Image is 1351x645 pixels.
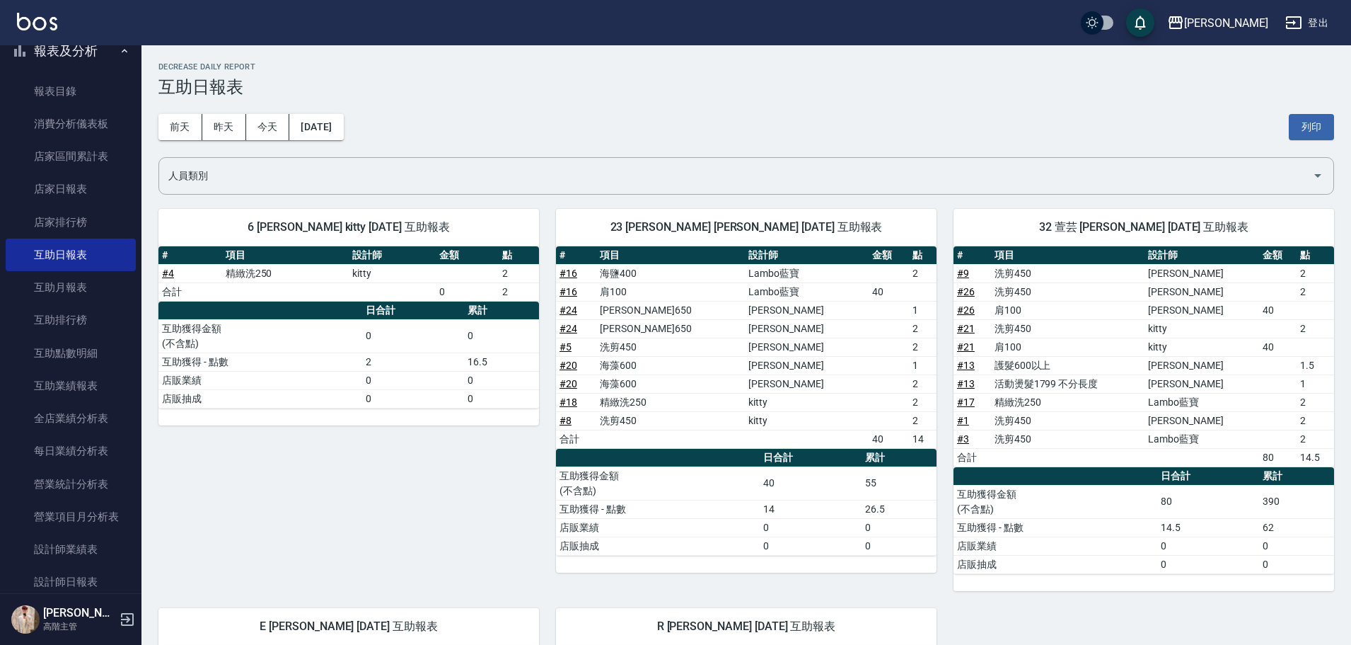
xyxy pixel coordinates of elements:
td: 0 [862,537,937,555]
td: kitty [745,411,869,430]
td: [PERSON_NAME] [1144,411,1259,430]
th: # [158,246,222,265]
td: 62 [1259,518,1334,537]
td: 0 [362,319,464,353]
a: #1 [957,415,969,426]
td: 互助獲得金額 (不含點) [953,485,1157,518]
h5: [PERSON_NAME] [43,606,115,620]
th: 金額 [1259,246,1297,265]
td: 0 [362,371,464,389]
td: kitty [745,393,869,411]
td: 互助獲得 - 點數 [953,518,1157,537]
a: 設計師日報表 [6,566,136,598]
td: 洗剪450 [991,264,1145,282]
th: 點 [499,246,539,265]
td: 合計 [953,448,991,467]
td: 0 [362,389,464,408]
td: 2 [1297,282,1334,301]
td: [PERSON_NAME] [745,356,869,375]
td: [PERSON_NAME] [745,301,869,319]
th: 日合計 [362,302,464,320]
a: #21 [957,323,975,334]
a: #21 [957,341,975,353]
a: #5 [559,341,572,353]
a: #8 [559,415,572,426]
td: 精緻洗250 [596,393,746,411]
input: 人員名稱 [165,164,1306,188]
button: 報表及分析 [6,33,136,69]
td: 合計 [556,430,596,448]
button: 昨天 [202,114,246,140]
td: 80 [1259,448,1297,467]
a: #18 [559,396,577,408]
td: [PERSON_NAME] [1144,282,1259,301]
td: 1 [909,356,937,375]
th: 設計師 [349,246,436,265]
td: 2 [909,338,937,356]
td: 洗剪450 [991,282,1145,301]
td: 1 [909,301,937,319]
a: #16 [559,286,577,297]
td: 活動燙髮1799 不分長度 [991,375,1145,393]
th: 金額 [436,246,499,265]
td: 2 [909,319,937,338]
a: #26 [957,304,975,316]
td: [PERSON_NAME]650 [596,301,746,319]
td: 2 [1297,264,1334,282]
td: [PERSON_NAME] [1144,301,1259,319]
a: 互助月報表 [6,271,136,304]
td: 16.5 [464,353,539,371]
table: a dense table [158,302,539,409]
td: 肩100 [991,301,1145,319]
th: 項目 [596,246,746,265]
a: 營業項目月分析表 [6,501,136,533]
h2: Decrease Daily Report [158,62,1334,72]
td: 互助獲得金額 (不含點) [556,467,760,500]
td: 0 [1259,555,1334,573]
button: [DATE] [289,114,343,140]
td: 2 [1297,430,1334,448]
td: 0 [464,319,539,353]
a: #13 [957,360,975,371]
td: Lambo藍寶 [745,282,869,301]
td: 海藻600 [596,375,746,393]
td: 店販抽成 [556,537,760,555]
span: 32 萱芸 [PERSON_NAME] [DATE] 互助報表 [970,220,1317,234]
a: 消費分析儀表板 [6,108,136,140]
a: 互助日報表 [6,239,136,271]
a: 全店業績分析表 [6,402,136,435]
td: 0 [464,371,539,389]
h3: 互助日報表 [158,77,1334,97]
td: 洗剪450 [596,411,746,430]
span: E [PERSON_NAME] [DATE] 互助報表 [175,620,522,634]
td: 2 [499,282,539,301]
td: 26.5 [862,500,937,518]
td: 合計 [158,282,222,301]
td: 洗剪450 [596,338,746,356]
td: 精緻洗250 [991,393,1145,411]
th: 項目 [222,246,349,265]
td: Lambo藍寶 [1144,393,1259,411]
td: 2 [1297,319,1334,338]
span: R [PERSON_NAME] [DATE] 互助報表 [573,620,920,634]
td: [PERSON_NAME] [1144,264,1259,282]
a: #9 [957,268,969,279]
td: 海藻600 [596,356,746,375]
td: kitty [1144,338,1259,356]
th: 點 [909,246,937,265]
td: 0 [1157,555,1259,573]
td: [PERSON_NAME]650 [596,319,746,338]
td: 店販業績 [953,537,1157,555]
td: [PERSON_NAME] [1144,356,1259,375]
table: a dense table [556,449,937,556]
td: [PERSON_NAME] [1144,375,1259,393]
td: 14.5 [1297,448,1334,467]
th: 累計 [1259,467,1334,486]
a: #20 [559,360,577,371]
td: 1 [1297,375,1334,393]
td: 肩100 [991,338,1145,356]
td: 1.5 [1297,356,1334,375]
td: 2 [909,393,937,411]
button: [PERSON_NAME] [1161,8,1274,38]
a: 報表目錄 [6,75,136,108]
